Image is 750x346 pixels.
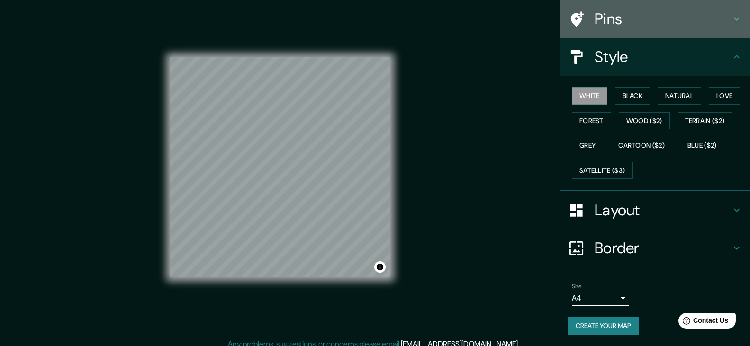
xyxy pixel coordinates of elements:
[560,191,750,229] div: Layout
[619,112,670,130] button: Wood ($2)
[572,162,633,179] button: Satellite ($3)
[572,112,611,130] button: Forest
[572,137,603,154] button: Grey
[560,38,750,76] div: Style
[572,283,582,291] label: Size
[611,137,672,154] button: Cartoon ($2)
[658,87,701,105] button: Natural
[568,317,639,335] button: Create your map
[678,112,732,130] button: Terrain ($2)
[680,137,724,154] button: Blue ($2)
[595,201,731,220] h4: Layout
[374,261,386,273] button: Toggle attribution
[709,87,740,105] button: Love
[572,291,629,306] div: A4
[170,57,390,277] canvas: Map
[615,87,651,105] button: Black
[560,229,750,267] div: Border
[595,239,731,257] h4: Border
[595,47,731,66] h4: Style
[595,9,731,28] h4: Pins
[666,309,740,336] iframe: Help widget launcher
[572,87,607,105] button: White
